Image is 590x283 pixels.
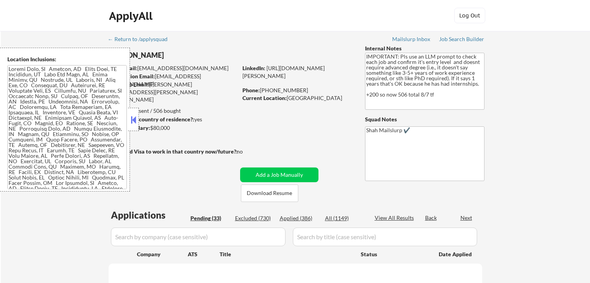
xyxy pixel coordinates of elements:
[235,214,274,222] div: Excluded (730)
[109,72,237,88] div: [EMAIL_ADDRESS][DOMAIN_NAME]
[454,8,485,23] button: Log Out
[240,167,318,182] button: Add a Job Manually
[361,247,427,261] div: Status
[439,36,484,42] div: Job Search Builder
[375,214,416,222] div: View All Results
[392,36,431,44] a: Mailslurp Inbox
[111,228,285,246] input: Search by company (case sensitive)
[109,148,238,155] strong: Will need Visa to work in that country now/future?:
[7,55,127,63] div: Location Inclusions:
[365,45,484,52] div: Internal Notes
[237,148,259,155] div: no
[425,214,438,222] div: Back
[242,87,260,93] strong: Phone:
[293,228,477,246] input: Search by title (case sensitive)
[242,94,352,102] div: [GEOGRAPHIC_DATA]
[439,36,484,44] a: Job Search Builder
[188,250,220,258] div: ATS
[109,81,237,104] div: [PERSON_NAME][EMAIL_ADDRESS][PERSON_NAME][DOMAIN_NAME]
[108,116,235,123] div: yes
[242,86,352,94] div: [PHONE_NUMBER]
[109,64,237,72] div: [EMAIL_ADDRESS][DOMAIN_NAME]
[108,36,175,42] div: ← Return to /applysquad
[325,214,364,222] div: All (1149)
[439,250,473,258] div: Date Applied
[242,95,287,101] strong: Current Location:
[365,116,484,123] div: Squad Notes
[241,185,298,202] button: Download Resume
[111,211,188,220] div: Applications
[460,214,473,222] div: Next
[220,250,353,258] div: Title
[108,36,175,44] a: ← Return to /applysquad
[392,36,431,42] div: Mailslurp Inbox
[109,9,155,22] div: ApplyAll
[108,107,237,115] div: 386 sent / 506 bought
[242,65,325,79] a: [URL][DOMAIN_NAME][PERSON_NAME]
[109,50,268,60] div: [PERSON_NAME]
[242,65,265,71] strong: LinkedIn:
[108,124,237,132] div: $80,000
[108,116,194,123] strong: Can work in country of residence?:
[137,250,188,258] div: Company
[280,214,318,222] div: Applied (386)
[190,214,229,222] div: Pending (33)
